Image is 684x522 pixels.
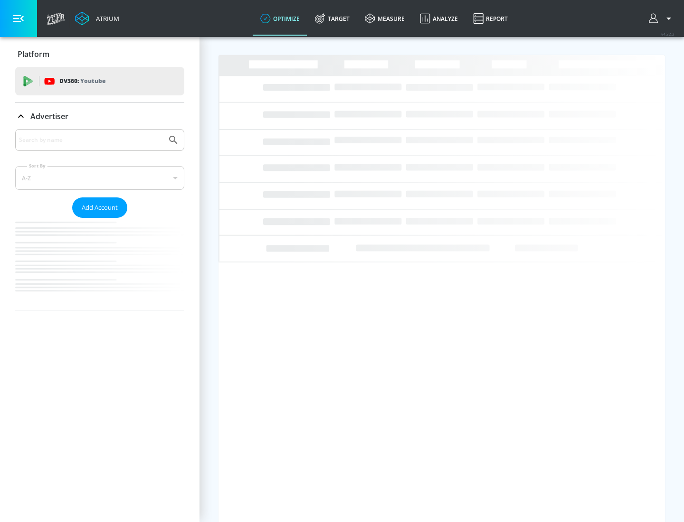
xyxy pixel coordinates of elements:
input: Search by name [19,134,163,146]
div: Platform [15,41,184,67]
div: Advertiser [15,129,184,310]
a: Report [465,1,515,36]
nav: list of Advertiser [15,218,184,310]
p: DV360: [59,76,105,86]
a: Target [307,1,357,36]
a: measure [357,1,412,36]
p: Advertiser [30,111,68,121]
div: A-Z [15,166,184,190]
label: Sort By [27,163,47,169]
div: Atrium [92,14,119,23]
a: Atrium [75,11,119,26]
button: Add Account [72,197,127,218]
span: v 4.22.2 [661,31,674,37]
div: DV360: Youtube [15,67,184,95]
p: Youtube [80,76,105,86]
p: Platform [18,49,49,59]
span: Add Account [82,202,118,213]
a: Analyze [412,1,465,36]
div: Advertiser [15,103,184,130]
a: optimize [253,1,307,36]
